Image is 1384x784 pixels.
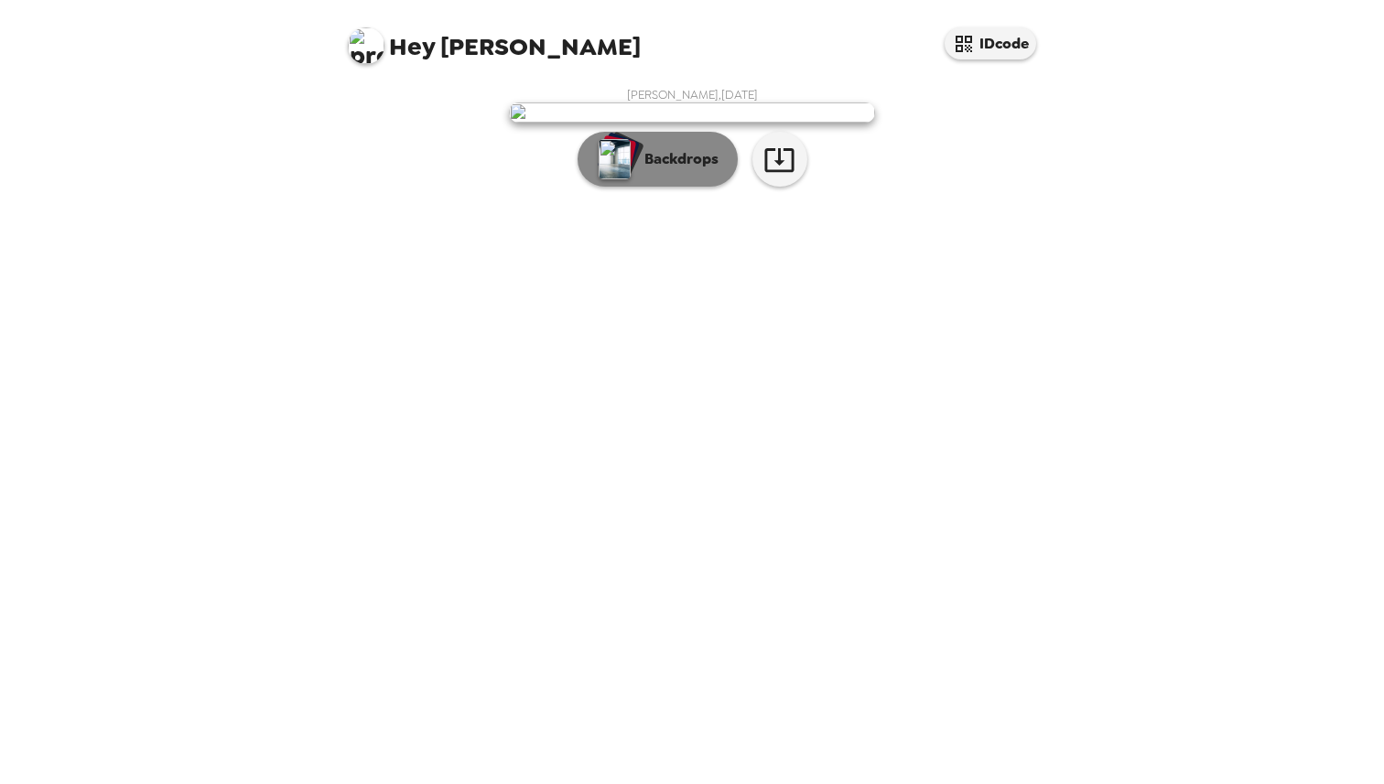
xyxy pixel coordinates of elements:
[945,27,1036,59] button: IDcode
[635,148,719,170] p: Backdrops
[389,30,435,63] span: Hey
[348,18,641,59] span: [PERSON_NAME]
[578,132,738,187] button: Backdrops
[627,87,758,102] span: [PERSON_NAME] , [DATE]
[509,102,875,123] img: user
[348,27,384,64] img: profile pic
